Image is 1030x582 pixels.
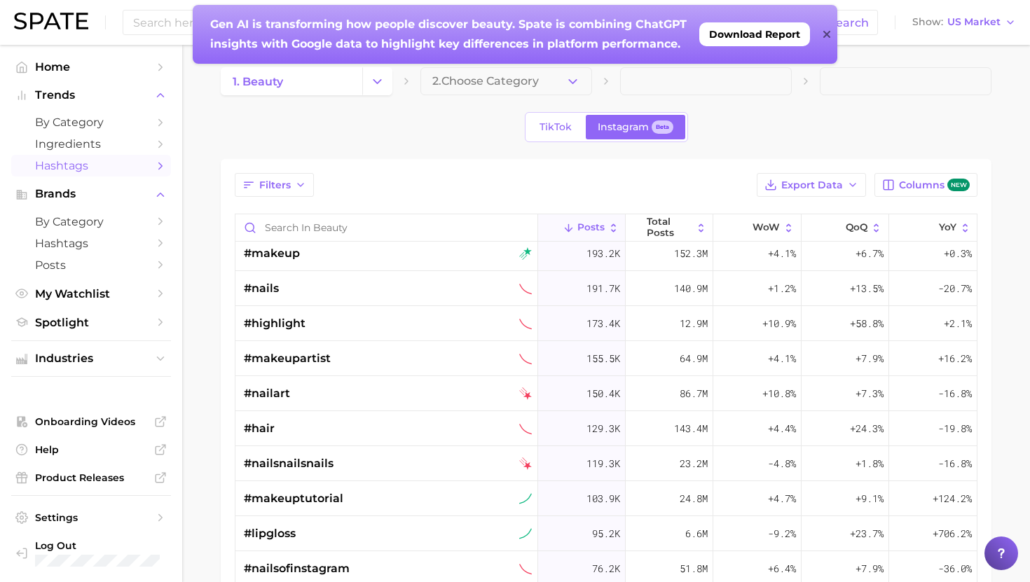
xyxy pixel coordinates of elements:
span: Log Out [35,539,160,552]
span: 51.8m [680,560,708,577]
span: #makeuptutorial [244,490,343,507]
span: #nailsnailsnails [244,455,334,472]
span: 155.5k [586,350,620,367]
button: YoY [889,214,977,242]
span: +13.5% [850,280,884,297]
span: Onboarding Videos [35,415,147,428]
button: WoW [713,214,801,242]
span: +6.4% [768,560,796,577]
img: instagram falling star [519,457,532,470]
span: +10.8% [762,385,796,402]
span: -16.8% [938,455,972,472]
img: SPATE [14,13,88,29]
span: Home [35,60,147,74]
span: +23.7% [850,525,884,542]
span: by Category [35,215,147,228]
a: Hashtags [11,155,171,176]
button: Brands [11,183,171,205]
a: Home [11,56,171,78]
button: Industries [11,348,171,369]
span: Search [829,16,869,29]
span: 173.4k [586,315,620,332]
img: instagram sustained decliner [519,317,532,330]
span: +7.9% [856,350,884,367]
span: +16.2% [938,350,972,367]
span: 129.3k [586,420,620,437]
a: Settings [11,507,171,528]
button: #nailartinstagram falling star150.4k86.7m+10.8%+7.3%-16.8% [235,376,977,411]
span: 143.4m [674,420,708,437]
a: Log out. Currently logged in with e-mail bdobbins@ambi.com. [11,535,171,571]
span: #nails [244,280,279,297]
span: 2. Choose Category [432,75,539,88]
span: +58.8% [850,315,884,332]
a: Onboarding Videos [11,411,171,432]
button: #hairinstagram sustained decliner129.3k143.4m+4.4%+24.3%-19.8% [235,411,977,446]
span: -19.8% [938,420,972,437]
span: WoW [753,222,780,233]
span: +6.7% [856,245,884,262]
span: Beta [656,121,669,133]
span: #nailsofinstagram [244,560,350,577]
span: +4.1% [768,245,796,262]
img: instagram sustained riser [519,492,532,505]
span: Posts [35,258,147,272]
span: +4.4% [768,420,796,437]
span: 6.6m [685,525,708,542]
button: Total Posts [626,214,713,242]
span: Product Releases [35,471,147,484]
span: +1.2% [768,280,796,297]
a: TikTok [528,115,584,139]
span: -9.2% [768,525,796,542]
button: Posts [538,214,626,242]
a: Posts [11,254,171,276]
span: 193.2k [586,245,620,262]
button: #makeupartistinstagram sustained decliner155.5k64.9m+4.1%+7.9%+16.2% [235,341,977,376]
span: #makeupartist [244,350,331,367]
span: Trends [35,89,147,102]
span: 150.4k [586,385,620,402]
button: #nailsnailsnailsinstagram falling star119.3k23.2m-4.8%+1.8%-16.8% [235,446,977,481]
span: Industries [35,352,147,365]
span: 140.9m [674,280,708,297]
span: +10.9% [762,315,796,332]
button: Export Data [757,173,866,197]
a: 1. beauty [221,67,362,95]
button: ShowUS Market [909,13,1019,32]
a: Spotlight [11,312,171,333]
button: 2.Choose Category [420,67,592,95]
span: 1. beauty [233,75,283,88]
button: #makeuptutorialinstagram sustained riser103.9k24.8m+4.7%+9.1%+124.2% [235,481,977,516]
a: Help [11,439,171,460]
span: 191.7k [586,280,620,297]
input: Search here for a brand, industry, or ingredient [132,11,813,34]
span: #lipgloss [244,525,296,542]
span: Brands [35,188,147,200]
span: Hashtags [35,237,147,250]
button: #nailsinstagram sustained decliner191.7k140.9m+1.2%+13.5%-20.7% [235,271,977,306]
span: 24.8m [680,490,708,507]
span: #hair [244,420,275,437]
img: instagram sustained riser [519,527,532,540]
span: -16.8% [938,385,972,402]
span: +4.7% [768,490,796,507]
span: Spotlight [35,316,147,329]
span: +4.1% [768,350,796,367]
button: Change Category [362,67,392,95]
a: by Category [11,111,171,133]
span: 95.2k [592,525,620,542]
img: instagram sustained decliner [519,422,532,435]
input: Search in beauty [235,214,537,241]
button: Filters [235,173,314,197]
span: QoQ [846,222,867,233]
span: +9.1% [856,490,884,507]
img: instagram sustained decliner [519,282,532,295]
span: Help [35,443,147,456]
span: 86.7m [680,385,708,402]
span: +7.9% [856,560,884,577]
a: Product Releases [11,467,171,488]
img: instagram sustained decliner [519,352,532,365]
img: instagram falling star [519,387,532,400]
span: +24.3% [850,420,884,437]
span: 12.9m [680,315,708,332]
